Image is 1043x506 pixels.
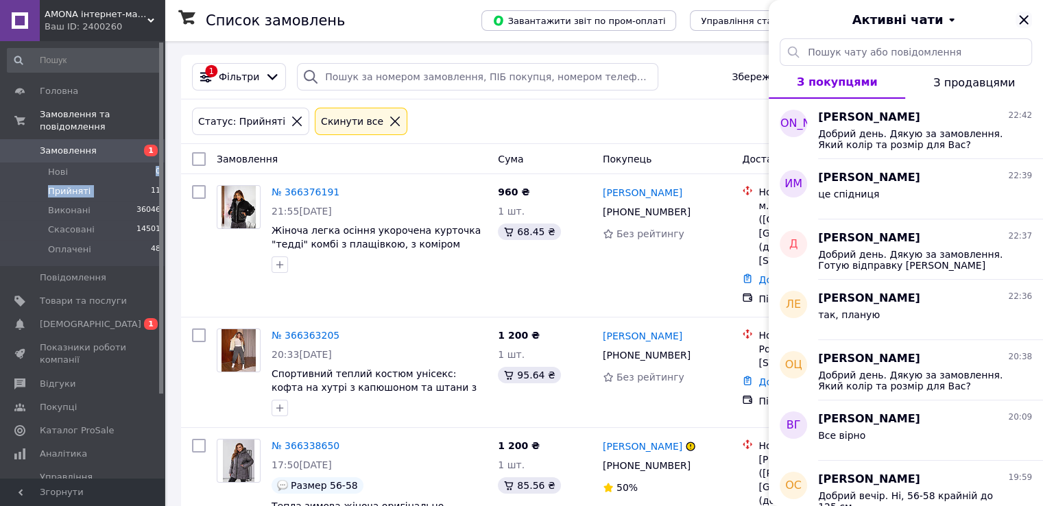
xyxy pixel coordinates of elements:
[1008,291,1032,302] span: 22:36
[769,219,1043,280] button: Д[PERSON_NAME]22:37Добрий день. Дякую за замовлення. Готую відправку [PERSON_NAME] Телефон отриму...
[223,439,255,482] img: Фото товару
[291,480,358,491] span: Размер 56-58
[48,166,68,178] span: Нові
[603,329,682,343] a: [PERSON_NAME]
[732,70,832,84] span: Збережені фільтри:
[742,154,843,165] span: Доставка та оплата
[144,318,158,330] span: 1
[758,394,898,408] div: Післяплата
[1008,351,1032,363] span: 20:38
[769,400,1043,461] button: ВГ[PERSON_NAME]20:09Все вірно
[1008,411,1032,423] span: 20:09
[818,189,879,200] span: це спідниця
[818,128,1013,150] span: Добрий день. Дякую за замовлення. Який колір та розмір для Вас?
[690,10,817,31] button: Управління статусами
[219,70,259,84] span: Фільтри
[40,318,141,330] span: [DEMOGRAPHIC_DATA]
[40,85,78,97] span: Головна
[1016,12,1032,28] button: Закрити
[600,346,693,365] div: [PHONE_NUMBER]
[818,291,920,306] span: [PERSON_NAME]
[758,376,813,387] a: Додати ЕН
[277,480,288,491] img: :speech_balloon:
[498,459,525,470] span: 1 шт.
[758,292,898,306] div: Післяплата
[318,114,386,129] div: Cкинути все
[498,186,529,197] span: 960 ₴
[48,204,91,217] span: Виконані
[758,274,813,285] a: Додати ЕН
[758,185,898,199] div: Нова Пошта
[40,401,77,413] span: Покупці
[217,439,261,483] a: Фото товару
[481,10,676,31] button: Завантажити звіт по пром-оплаті
[498,154,523,165] span: Cума
[748,116,839,132] span: [PERSON_NAME]
[769,159,1043,219] button: ИМ[PERSON_NAME]22:39це спідниця
[1008,170,1032,182] span: 22:39
[818,411,920,427] span: [PERSON_NAME]
[758,199,898,267] div: м. Кам'янське ([GEOGRAPHIC_DATA], [GEOGRAPHIC_DATA].), №8 (до 30 кг): просп. [STREET_ADDRESS]
[272,186,339,197] a: № 366376191
[217,328,261,372] a: Фото товару
[758,439,898,453] div: Нова Пошта
[498,330,540,341] span: 1 200 ₴
[40,424,114,437] span: Каталог ProSale
[40,108,165,133] span: Замовлення та повідомлення
[498,224,560,240] div: 68.45 ₴
[784,357,802,373] span: ОЦ
[498,477,560,494] div: 85.56 ₴
[272,459,332,470] span: 17:50[DATE]
[217,185,261,229] a: Фото товару
[48,243,91,256] span: Оплачені
[603,154,651,165] span: Покупець
[151,185,160,197] span: 11
[272,440,339,451] a: № 366338650
[272,349,332,360] span: 20:33[DATE]
[195,114,288,129] div: Статус: Прийняті
[818,430,865,441] span: Все вірно
[272,225,481,263] span: Жіноча легка осіння укорочена курточка "тедді" комбі з плащівкою, з коміром стійкою
[769,280,1043,340] button: ЛЕ[PERSON_NAME]22:36так, планую
[40,471,127,496] span: Управління сайтом
[818,249,1013,271] span: Добрий день. Дякую за замовлення. Готую відправку [PERSON_NAME] Телефон отримувача [PHONE_NUMBER]...
[807,11,1005,29] button: Активні чати
[818,351,920,367] span: [PERSON_NAME]
[789,237,798,252] span: Д
[758,328,898,342] div: Нова Пошта
[797,75,878,88] span: З покупцями
[1008,230,1032,242] span: 22:37
[818,309,880,320] span: так, планую
[600,456,693,475] div: [PHONE_NUMBER]
[818,170,920,186] span: [PERSON_NAME]
[498,440,540,451] span: 1 200 ₴
[786,297,801,313] span: ЛЕ
[616,482,638,493] span: 50%
[769,66,905,99] button: З покупцями
[784,176,802,192] span: ИМ
[818,370,1013,391] span: Добрий день. Дякую за замовлення. Який колір та розмір для Вас?
[785,478,802,494] span: ОС
[818,472,920,487] span: [PERSON_NAME]
[701,16,806,26] span: Управління статусами
[905,66,1043,99] button: З продавцями
[818,110,920,125] span: [PERSON_NAME]
[48,224,95,236] span: Скасовані
[40,378,75,390] span: Відгуки
[40,448,87,460] span: Аналітика
[603,439,682,453] a: [PERSON_NAME]
[1008,110,1032,121] span: 22:42
[221,329,256,372] img: Фото товару
[272,330,339,341] a: № 366363205
[136,204,160,217] span: 36046
[40,295,127,307] span: Товари та послуги
[217,154,278,165] span: Замовлення
[933,76,1015,89] span: З продавцями
[40,145,97,157] span: Замовлення
[818,230,920,246] span: [PERSON_NAME]
[221,186,256,228] img: Фото товару
[498,367,560,383] div: 95.64 ₴
[45,21,165,33] div: Ваш ID: 2400260
[603,186,682,200] a: [PERSON_NAME]
[156,166,160,178] span: 0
